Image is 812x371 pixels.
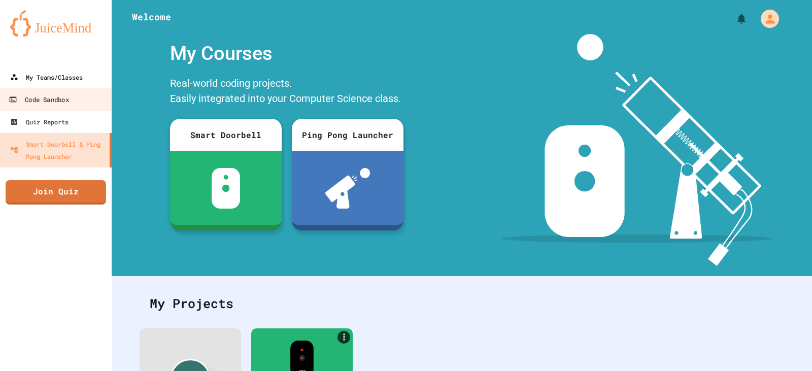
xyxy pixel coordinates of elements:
[10,138,106,162] div: Smart Doorbell & Ping Pong Launcher
[170,119,282,151] div: Smart Doorbell
[165,73,409,111] div: Real-world coding projects. Easily integrated into your Computer Science class.
[10,71,83,83] div: My Teams/Classes
[750,7,782,30] div: My Account
[165,34,409,73] div: My Courses
[337,331,350,344] a: More
[292,119,403,151] div: Ping Pong Launcher
[325,168,370,209] img: ppl-with-ball.png
[10,10,101,37] img: logo-orange.svg
[501,34,773,266] img: banner-image-my-projects.png
[140,284,784,323] div: My Projects
[9,93,69,106] div: Code Sandbox
[717,10,750,27] div: My Notifications
[212,168,241,209] img: sdb-white.svg
[10,116,69,128] div: Quiz Reports
[6,180,106,205] a: Join Quiz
